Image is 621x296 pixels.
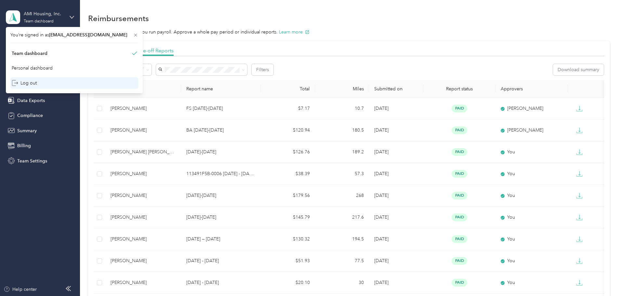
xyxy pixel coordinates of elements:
[501,192,562,199] div: You
[186,236,256,243] p: [DATE] — [DATE]
[452,213,467,221] span: paid
[186,192,256,199] p: [DATE]-[DATE]
[374,127,389,133] span: [DATE]
[374,149,389,155] span: [DATE]
[374,236,389,242] span: [DATE]
[261,228,315,250] td: $130.32
[320,86,364,92] div: Miles
[17,112,43,119] span: Compliance
[111,105,176,112] div: [PERSON_NAME]
[4,286,37,293] button: Help center
[452,192,467,199] span: paid
[452,235,467,243] span: paid
[261,120,315,141] td: $120.94
[315,207,369,228] td: 217.6
[12,80,37,86] div: Log out
[374,171,389,176] span: [DATE]
[252,64,273,75] button: Filters
[429,86,490,92] span: Report status
[374,106,389,111] span: [DATE]
[452,105,467,112] span: paid
[24,19,54,23] div: Team dashboard
[111,170,176,177] div: [PERSON_NAME]
[186,257,256,264] p: [DATE] - [DATE]
[17,158,47,164] span: Team Settings
[88,29,610,35] p: Run reimbursements like you run payroll. Approve a whole pay period or individual reports.
[501,257,562,264] div: You
[261,98,315,120] td: $7.17
[261,207,315,228] td: $145.79
[12,50,47,57] div: Team dashboard
[88,15,149,22] h1: Reimbursements
[261,185,315,207] td: $179.56
[111,279,176,286] div: [PERSON_NAME]
[105,80,181,98] th: Member name
[315,185,369,207] td: 268
[315,120,369,141] td: 180.5
[315,98,369,120] td: 10.7
[315,163,369,185] td: 57.3
[186,214,256,221] p: [DATE]-[DATE]
[374,214,389,220] span: [DATE]
[315,250,369,272] td: 77.5
[374,193,389,198] span: [DATE]
[186,148,256,156] p: [DATE]-[DATE]
[452,148,467,156] span: paid
[374,280,389,285] span: [DATE]
[186,279,256,286] p: [DATE] - [DATE]
[501,214,562,221] div: You
[17,142,31,149] span: Billing
[111,86,176,92] div: Member name
[111,257,176,264] div: [PERSON_NAME]
[501,105,562,112] div: [PERSON_NAME]
[261,272,315,294] td: $20.10
[261,141,315,163] td: $126.76
[111,127,176,134] div: [PERSON_NAME]
[186,170,256,177] p: 113491F5B-0006 [DATE] - [DATE]
[279,29,310,35] button: Learn more
[111,236,176,243] div: [PERSON_NAME]
[181,80,261,98] th: Report name
[17,127,37,134] span: Summary
[369,80,423,98] th: Submitted on
[136,47,174,54] span: One-off Reports
[501,127,562,134] div: [PERSON_NAME]
[10,32,138,38] span: You’re signed in as
[315,272,369,294] td: 30
[315,141,369,163] td: 189.2
[12,65,53,71] div: Personal dashboard
[111,192,176,199] div: [PERSON_NAME]
[111,148,176,156] div: [PERSON_NAME] [PERSON_NAME]
[266,86,310,92] div: Total
[495,80,568,98] th: Approvers
[452,170,467,177] span: paid
[17,97,45,104] span: Data Exports
[452,257,467,264] span: paid
[501,279,562,286] div: You
[501,170,562,177] div: You
[585,260,621,296] iframe: Everlance-gr Chat Button Frame
[24,10,64,17] div: AMI Housing, Inc.
[315,228,369,250] td: 194.5
[452,279,467,286] span: paid
[186,105,256,112] p: FS [DATE]-[DATE]
[261,250,315,272] td: $51.93
[111,214,176,221] div: [PERSON_NAME]
[374,258,389,264] span: [DATE]
[553,64,604,75] button: Download summary
[261,163,315,185] td: $38.39
[49,32,127,38] span: [EMAIL_ADDRESS][DOMAIN_NAME]
[186,127,256,134] p: BA [DATE]-[DATE]
[452,126,467,134] span: paid
[501,148,562,156] div: You
[501,236,562,243] div: You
